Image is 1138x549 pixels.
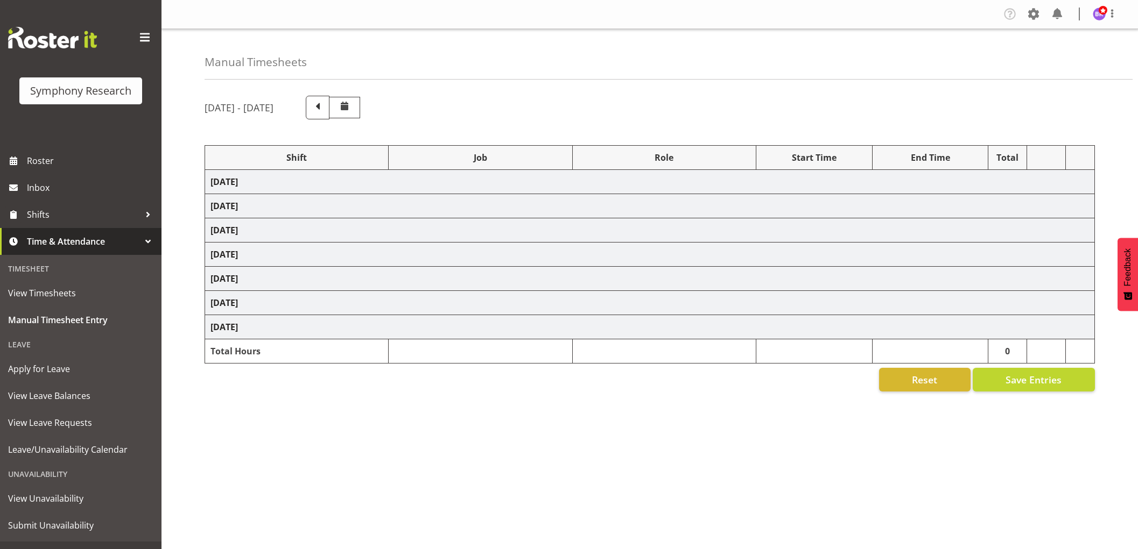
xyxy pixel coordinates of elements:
[394,151,566,164] div: Job
[1093,8,1106,20] img: bhavik-kanna1260.jpg
[1118,238,1138,311] button: Feedback - Show survey
[3,280,159,306] a: View Timesheets
[27,233,140,249] span: Time & Attendance
[205,194,1095,218] td: [DATE]
[8,490,153,507] span: View Unavailability
[8,27,97,48] img: Rosterit website logo
[8,388,153,404] span: View Leave Balances
[912,373,937,387] span: Reset
[879,368,971,391] button: Reset
[205,243,1095,267] td: [DATE]
[1006,373,1062,387] span: Save Entries
[878,151,983,164] div: End Time
[205,102,273,113] h5: [DATE] - [DATE]
[994,151,1021,164] div: Total
[578,151,750,164] div: Role
[30,83,131,99] div: Symphony Research
[205,170,1095,194] td: [DATE]
[8,285,153,301] span: View Timesheets
[988,339,1027,363] td: 0
[27,206,140,223] span: Shifts
[3,485,159,512] a: View Unavailability
[8,312,153,328] span: Manual Timesheet Entry
[8,415,153,431] span: View Leave Requests
[762,151,867,164] div: Start Time
[3,436,159,463] a: Leave/Unavailability Calendar
[8,517,153,533] span: Submit Unavailability
[27,153,156,169] span: Roster
[27,180,156,196] span: Inbox
[8,441,153,458] span: Leave/Unavailability Calendar
[3,409,159,436] a: View Leave Requests
[205,56,307,68] h4: Manual Timesheets
[205,339,389,363] td: Total Hours
[210,151,383,164] div: Shift
[205,291,1095,315] td: [DATE]
[205,267,1095,291] td: [DATE]
[973,368,1095,391] button: Save Entries
[3,306,159,333] a: Manual Timesheet Entry
[3,355,159,382] a: Apply for Leave
[3,512,159,539] a: Submit Unavailability
[205,315,1095,339] td: [DATE]
[3,258,159,280] div: Timesheet
[3,333,159,355] div: Leave
[8,361,153,377] span: Apply for Leave
[3,382,159,409] a: View Leave Balances
[1123,248,1133,286] span: Feedback
[205,218,1095,243] td: [DATE]
[3,463,159,485] div: Unavailability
